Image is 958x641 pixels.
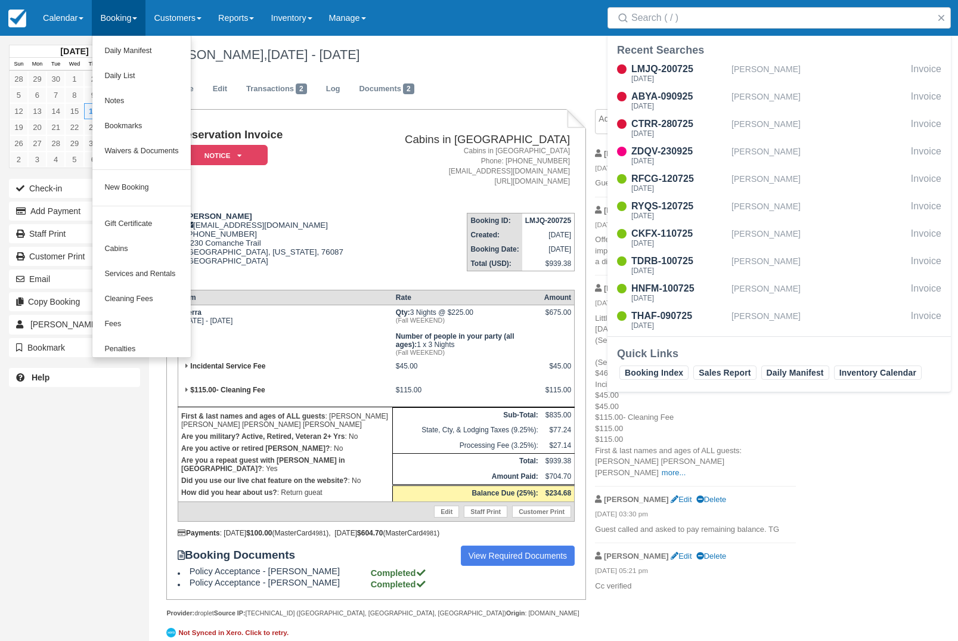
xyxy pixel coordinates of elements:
[92,89,190,114] a: Notes
[92,287,190,312] a: Cleaning Fees
[92,175,190,200] a: New Booking
[92,36,191,358] ul: Booking
[92,337,190,362] a: Penalties
[92,139,190,164] a: Waivers & Documents
[92,212,190,237] a: Gift Certificate
[92,262,190,287] a: Services and Rentals
[631,7,932,29] input: Search ( / )
[92,114,190,139] a: Bookmarks
[92,39,190,64] a: Daily Manifest
[92,237,190,262] a: Cabins
[92,312,190,337] a: Fees
[92,64,190,89] a: Daily List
